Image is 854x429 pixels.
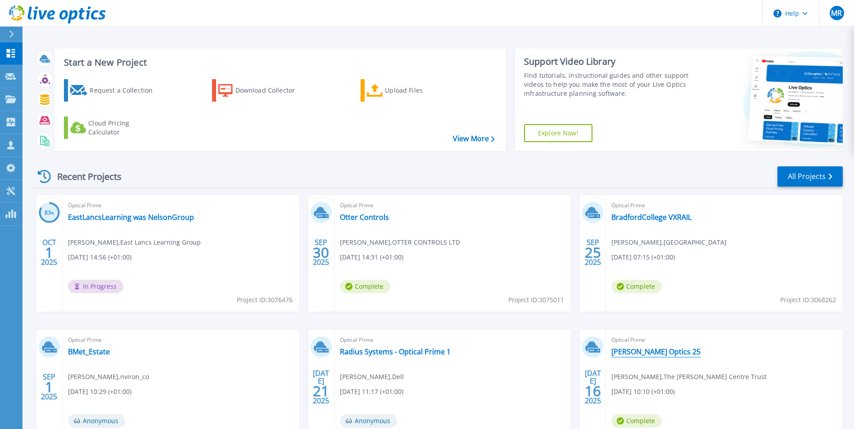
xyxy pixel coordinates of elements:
[312,371,330,403] div: [DATE] 2025
[35,165,134,188] div: Recent Projects
[312,236,330,269] div: SEP 2025
[611,252,675,262] span: [DATE] 07:15 (+01:00)
[777,166,843,187] a: All Projects
[524,124,592,142] a: Explore Now!
[64,116,164,139] a: Cloud Pricing Calculator
[45,249,53,256] span: 1
[340,414,397,428] span: Anonymous
[585,387,601,395] span: 16
[340,280,390,293] span: Complete
[340,213,389,222] a: Otter Controls
[611,213,691,222] a: BradfordCollege VXRAIL
[90,81,162,99] div: Request a Collection
[212,79,312,102] a: Download Collector
[41,371,58,403] div: SEP 2025
[68,414,125,428] span: Anonymous
[68,280,123,293] span: In Progress
[45,383,53,391] span: 1
[237,295,293,305] span: Project ID: 3076476
[340,201,566,210] span: Optical Prime
[235,81,307,99] div: Download Collector
[611,335,837,345] span: Optical Prime
[64,79,164,102] a: Request a Collection
[68,387,131,397] span: [DATE] 10:29 (+01:00)
[611,372,767,382] span: [PERSON_NAME] , The [PERSON_NAME] Centre Trust
[39,208,60,218] h3: 83
[780,295,836,305] span: Project ID: 3068262
[340,347,451,356] a: Radius Systems - Optical Prime 1
[340,335,566,345] span: Optical Prime
[361,79,461,102] a: Upload Files
[524,56,691,67] div: Support Video Library
[313,387,329,395] span: 21
[453,134,495,143] a: View More
[385,81,457,99] div: Upload Files
[41,236,58,269] div: OCT 2025
[51,210,54,215] span: %
[313,249,329,256] span: 30
[340,237,460,247] span: [PERSON_NAME] , OTTER CONTROLS LTD
[524,71,691,98] div: Find tutorials, instructional guides and other support videos to help you make the most of your L...
[584,371,601,403] div: [DATE] 2025
[68,201,294,210] span: Optical Prime
[611,347,700,356] a: [PERSON_NAME] Optics 25
[585,249,601,256] span: 25
[508,295,564,305] span: Project ID: 3075011
[340,387,403,397] span: [DATE] 11:17 (+01:00)
[68,347,110,356] a: BMet_Estate
[64,58,494,67] h3: Start a New Project
[88,119,160,137] div: Cloud Pricing Calculator
[68,237,201,247] span: [PERSON_NAME] , East Lancs Learning Group
[611,280,662,293] span: Complete
[68,252,131,262] span: [DATE] 14:56 (+01:00)
[68,372,149,382] span: [PERSON_NAME] , nviron_co
[584,236,601,269] div: SEP 2025
[68,213,194,222] a: EastLancsLearning was NelsonGroup
[611,237,727,247] span: [PERSON_NAME] , [GEOGRAPHIC_DATA]
[611,414,662,428] span: Complete
[68,335,294,345] span: Optical Prime
[611,201,837,210] span: Optical Prime
[340,252,403,262] span: [DATE] 14:31 (+01:00)
[831,9,842,17] span: MR
[611,387,675,397] span: [DATE] 10:10 (+01:00)
[340,372,404,382] span: [PERSON_NAME] , Dell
